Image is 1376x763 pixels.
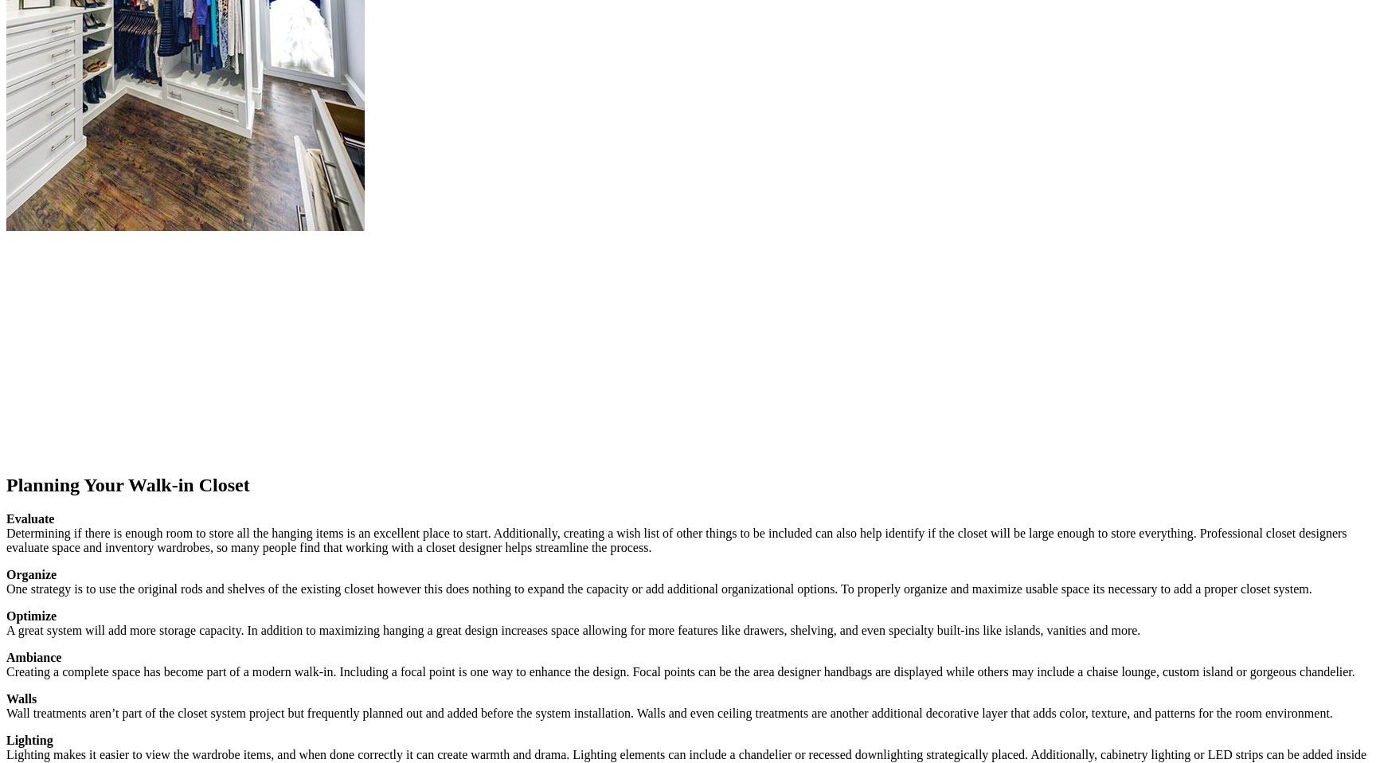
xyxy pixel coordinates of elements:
strong: Evaluate [6,512,54,526]
strong: Ambiance [6,651,61,664]
strong: Organize [6,568,57,581]
strong: Lighting [6,734,53,747]
h2: Planning Your Walk-in Closet [6,475,1370,496]
strong: Walls [6,692,37,706]
p: Determining if there is enough room to store all the hanging items is an excellent place to start... [6,512,1370,555]
p: Creating a complete space has become part of a modern walk-in. Including a focal point is one way... [6,651,1370,679]
p: A great system will add more storage capacity. In addition to maximizing hanging a great design i... [6,609,1370,638]
p: Wall treatments aren’t part of the closet system project but frequently planned out and added bef... [6,692,1370,721]
p: One strategy is to use the original rods and shelves of the existing closet however this does not... [6,568,1370,597]
strong: Optimize [6,609,57,623]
